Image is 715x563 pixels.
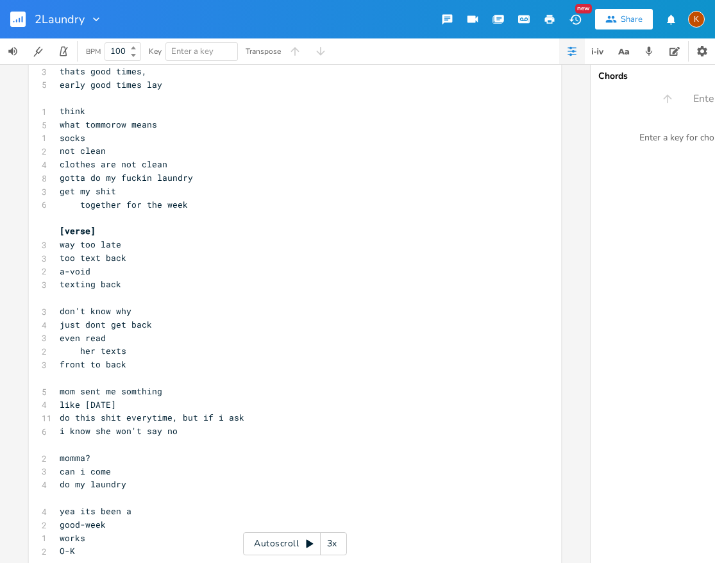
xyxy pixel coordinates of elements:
div: BPM [86,48,101,55]
span: early good times lay [60,79,162,90]
span: like [DATE] [60,399,116,410]
span: mom sent me somthing [60,385,162,397]
span: clothes are not clean [60,158,167,170]
span: too text back [60,252,126,264]
span: get my shit [60,185,116,197]
span: do my laundry [60,478,126,490]
div: Key [149,47,162,55]
span: works [60,532,85,544]
span: not clean [60,145,106,156]
span: what tommorow means [60,119,157,130]
span: a-void [60,265,90,277]
span: don't know why [60,305,131,317]
div: Autoscroll [243,532,347,555]
span: i know she won't say no [60,425,178,437]
div: 3x [321,532,344,555]
span: texting back [60,278,121,290]
span: socks [60,132,85,144]
button: Share [595,9,653,29]
div: New [575,4,592,13]
span: can i come [60,466,111,477]
div: Kat [688,11,705,28]
span: together for the week [60,199,188,210]
span: just dont get back [60,319,152,330]
span: way too late [60,239,121,250]
span: momma? [60,452,90,464]
span: gotta do my fuckin laundry [60,172,193,183]
span: think [60,105,85,117]
span: her texts [60,345,126,357]
span: do this shit everytime, but if i ask [60,412,244,423]
div: Transpose [246,47,281,55]
span: Enter a key [171,46,214,57]
span: 2Laundry [35,13,85,25]
span: [verse] [60,225,96,237]
button: K [688,4,705,34]
span: thats good times, [60,65,147,77]
span: yea its been a [60,505,131,517]
span: front to back [60,358,126,370]
span: O-K [60,545,75,557]
div: Share [621,13,643,25]
button: New [562,8,588,31]
span: good-week [60,519,106,530]
span: even read [60,332,106,344]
